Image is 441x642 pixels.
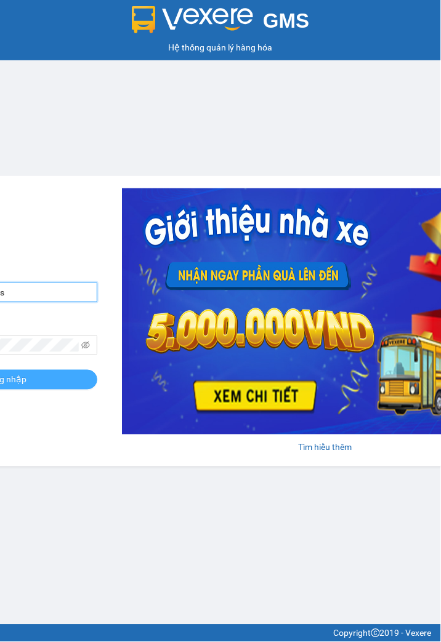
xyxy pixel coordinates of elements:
[132,6,254,33] img: logo 2
[263,9,309,32] span: GMS
[132,18,310,28] a: GMS
[371,629,380,638] span: copyright
[81,341,90,350] span: eye-invisible
[9,627,432,640] div: Copyright 2019 - Vexere
[3,41,438,54] div: Hệ thống quản lý hàng hóa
